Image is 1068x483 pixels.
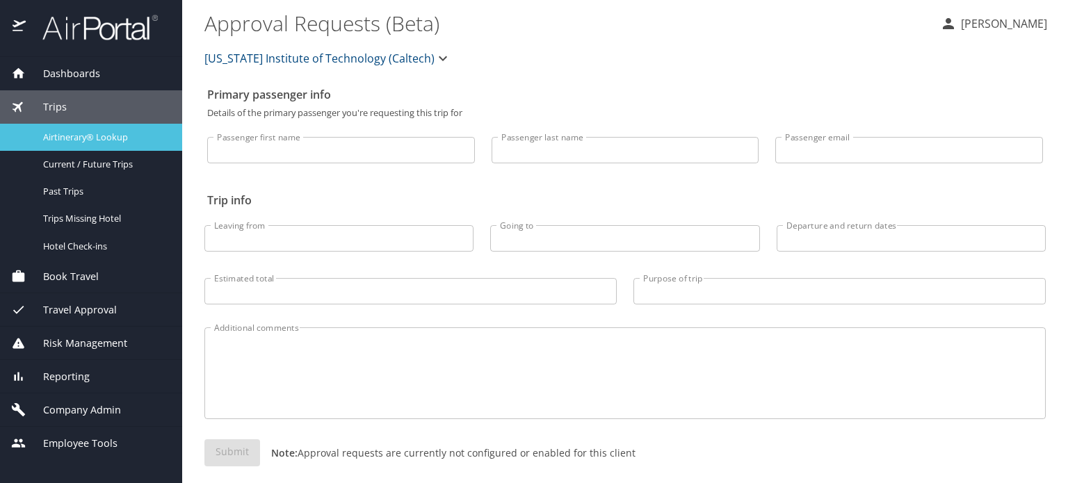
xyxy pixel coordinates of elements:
img: icon-airportal.png [13,14,27,41]
h1: Approval Requests (Beta) [204,1,929,44]
span: Hotel Check-ins [43,240,165,253]
span: Past Trips [43,185,165,198]
span: Book Travel [26,269,99,284]
strong: Note: [271,446,298,459]
button: [PERSON_NAME] [934,11,1053,36]
img: airportal-logo.png [27,14,158,41]
span: Company Admin [26,402,121,418]
p: Details of the primary passenger you're requesting this trip for [207,108,1043,117]
h2: Trip info [207,189,1043,211]
p: Approval requests are currently not configured or enabled for this client [260,445,636,460]
button: [US_STATE] Institute of Technology (Caltech) [199,44,457,72]
span: Trips [26,99,67,115]
span: Risk Management [26,336,127,351]
p: [PERSON_NAME] [957,15,1047,32]
span: Airtinerary® Lookup [43,131,165,144]
span: Trips Missing Hotel [43,212,165,225]
span: Current / Future Trips [43,158,165,171]
span: [US_STATE] Institute of Technology (Caltech) [204,49,435,68]
h2: Primary passenger info [207,83,1043,106]
span: Dashboards [26,66,100,81]
span: Employee Tools [26,436,118,451]
span: Travel Approval [26,302,117,318]
span: Reporting [26,369,90,384]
